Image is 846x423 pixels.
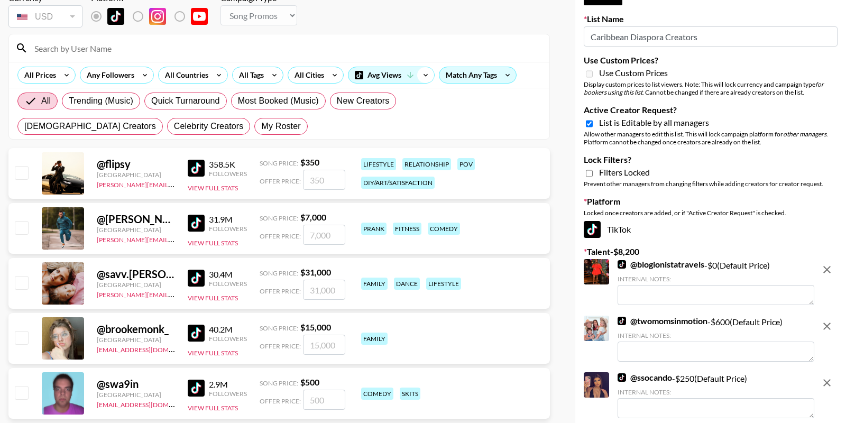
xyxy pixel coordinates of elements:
[107,8,124,25] img: TikTok
[151,95,220,107] span: Quick Turnaround
[599,117,709,128] span: List is Editable by all managers
[584,154,838,165] label: Lock Filters?
[260,214,298,222] span: Song Price:
[361,177,435,189] div: diy/art/satisfaction
[97,344,203,354] a: [EMAIL_ADDRESS][DOMAIN_NAME]
[260,232,301,240] span: Offer Price:
[188,215,205,232] img: TikTok
[209,379,247,390] div: 2.9M
[91,5,216,27] div: Remove selected talent to change platforms
[188,404,238,412] button: View Full Stats
[209,324,247,335] div: 40.2M
[188,294,238,302] button: View Full Stats
[188,270,205,287] img: TikTok
[174,120,244,133] span: Celebrity Creators
[238,95,319,107] span: Most Booked (Music)
[97,226,175,234] div: [GEOGRAPHIC_DATA]
[584,196,838,207] label: Platform
[288,67,326,83] div: All Cities
[584,180,838,188] div: Prevent other managers from changing filters while adding creators for creator request.
[188,380,205,397] img: TikTok
[393,223,421,235] div: fitness
[260,159,298,167] span: Song Price:
[584,80,838,96] div: Display custom prices to list viewers. Note: This will lock currency and campaign type . Cannot b...
[394,278,420,290] div: dance
[97,213,175,226] div: @ [PERSON_NAME].[PERSON_NAME]
[599,167,650,178] span: Filters Locked
[584,80,824,96] em: for bookers using this list
[584,221,601,238] img: TikTok
[816,316,838,337] button: remove
[584,55,838,66] label: Use Custom Prices?
[209,214,247,225] div: 31.9M
[97,391,175,399] div: [GEOGRAPHIC_DATA]
[361,333,388,345] div: family
[149,8,166,25] img: Instagram
[584,246,838,257] label: Talent - $ 8,200
[260,269,298,277] span: Song Price:
[400,388,420,400] div: skits
[618,372,814,418] div: - $ 250 (Default Price)
[233,67,266,83] div: All Tags
[188,160,205,177] img: TikTok
[97,179,253,189] a: [PERSON_NAME][EMAIL_ADDRESS][DOMAIN_NAME]
[260,177,301,185] span: Offer Price:
[303,335,345,355] input: 15,000
[783,130,826,138] em: other managers
[97,399,203,409] a: [EMAIL_ADDRESS][DOMAIN_NAME]
[97,336,175,344] div: [GEOGRAPHIC_DATA]
[816,372,838,393] button: remove
[97,289,253,299] a: [PERSON_NAME][EMAIL_ADDRESS][DOMAIN_NAME]
[260,324,298,332] span: Song Price:
[584,221,838,238] div: TikTok
[618,388,814,396] div: Internal Notes:
[618,317,626,325] img: TikTok
[599,68,668,78] span: Use Custom Prices
[361,158,396,170] div: lifestyle
[426,278,461,290] div: lifestyle
[188,325,205,342] img: TikTok
[303,390,345,410] input: 500
[188,349,238,357] button: View Full Stats
[816,259,838,280] button: remove
[300,212,326,222] strong: $ 7,000
[260,397,301,405] span: Offer Price:
[402,158,451,170] div: relationship
[584,14,838,24] label: List Name
[300,157,319,167] strong: $ 350
[97,268,175,281] div: @ savv.[PERSON_NAME]
[584,130,838,146] div: Allow other managers to edit this list. This will lock campaign platform for . Platform cannot be...
[618,332,814,339] div: Internal Notes:
[618,316,814,362] div: - $ 600 (Default Price)
[618,373,626,382] img: TikTok
[41,95,51,107] span: All
[8,3,82,30] div: Remove selected talent to change your currency
[618,372,672,383] a: @ssocando
[11,7,80,26] div: USD
[97,234,253,244] a: [PERSON_NAME][EMAIL_ADDRESS][DOMAIN_NAME]
[303,170,345,190] input: 350
[97,158,175,171] div: @ flipsy
[97,378,175,391] div: @ swa9in
[361,388,393,400] div: comedy
[300,267,331,277] strong: $ 31,000
[191,8,208,25] img: YouTube
[209,269,247,280] div: 30.4M
[337,95,390,107] span: New Creators
[260,287,301,295] span: Offer Price:
[80,67,136,83] div: Any Followers
[303,225,345,245] input: 7,000
[159,67,210,83] div: All Countries
[209,159,247,170] div: 358.5K
[618,316,707,326] a: @twomomsinmotion
[361,278,388,290] div: family
[260,379,298,387] span: Song Price:
[260,342,301,350] span: Offer Price:
[618,259,704,270] a: @blogionistatravels
[188,239,238,247] button: View Full Stats
[97,323,175,336] div: @ brookemonk_
[209,335,247,343] div: Followers
[209,225,247,233] div: Followers
[24,120,156,133] span: [DEMOGRAPHIC_DATA] Creators
[584,209,838,217] div: Locked once creators are added, or if "Active Creator Request" is checked.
